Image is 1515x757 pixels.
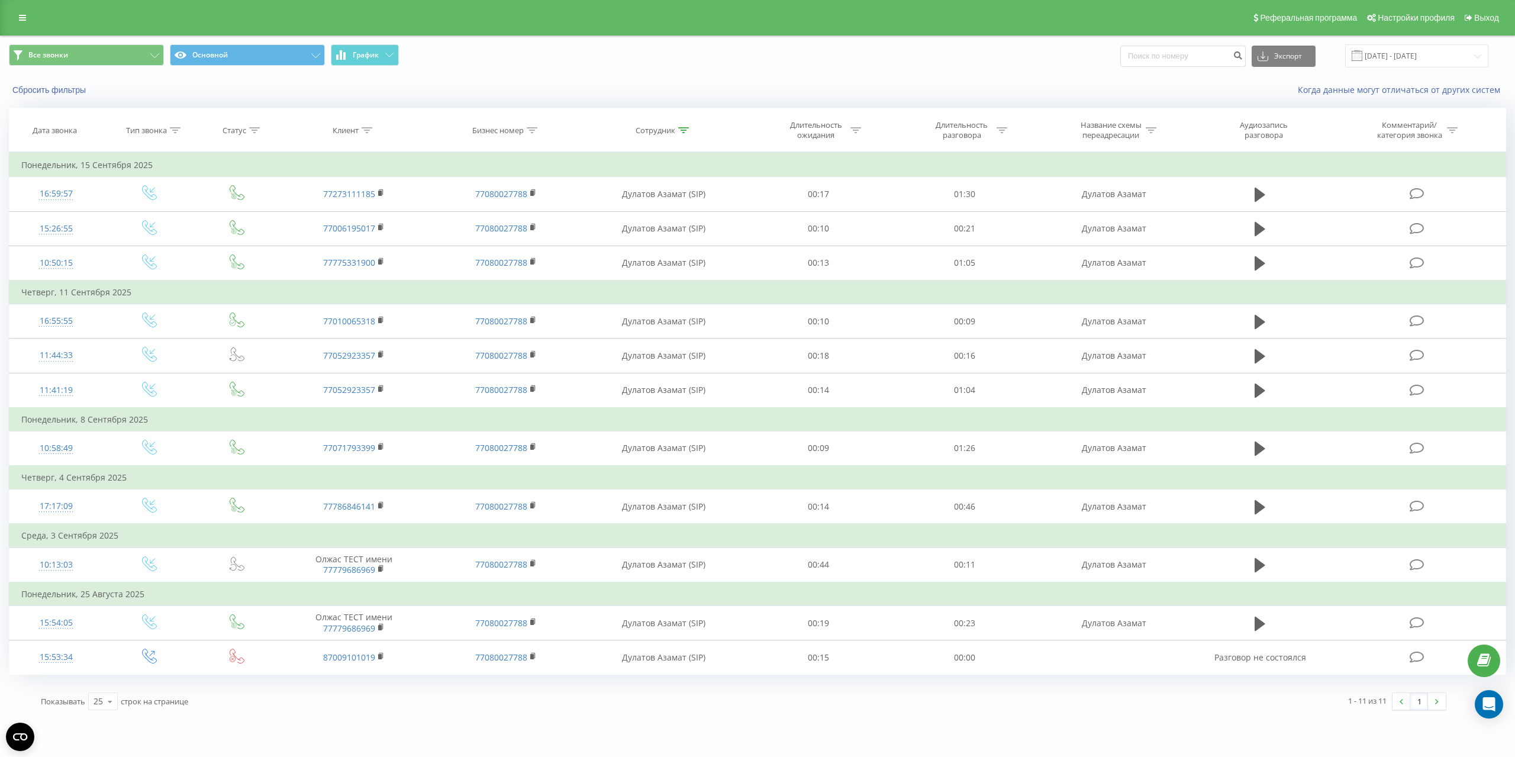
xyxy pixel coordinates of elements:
[9,281,1506,304] td: Четверг, 11 Сентября 2025
[582,177,746,211] td: Дулатов Азамат (SIP)
[472,125,524,136] div: Бизнес номер
[121,696,188,707] span: строк на странице
[323,501,375,512] a: 77786846141
[9,582,1506,606] td: Понедельник, 25 Августа 2025
[1410,693,1428,710] a: 1
[1475,690,1503,719] div: Open Intercom Messenger
[1375,120,1444,140] div: Комментарий/категория звонка
[21,379,91,402] div: 11:41:19
[1120,46,1246,67] input: Поиск по номеру
[323,652,375,663] a: 87009101019
[21,344,91,367] div: 11:44:33
[323,188,375,199] a: 77273111185
[582,373,746,408] td: Дулатов Азамат (SIP)
[582,304,746,339] td: Дулатов Азамат (SIP)
[892,177,1038,211] td: 01:30
[333,125,359,136] div: Клиент
[323,223,375,234] a: 77006195017
[170,44,325,66] button: Основной
[475,350,527,361] a: 77080027788
[582,606,746,640] td: Дулатов Азамат (SIP)
[746,304,892,339] td: 00:10
[126,125,167,136] div: Тип звонка
[1038,211,1190,246] td: Дулатов Азамат
[21,252,91,275] div: 10:50:15
[278,606,430,640] td: Олжас ТЕСТ имени
[9,466,1506,489] td: Четверг, 4 Сентября 2025
[21,217,91,240] div: 15:26:55
[746,373,892,408] td: 00:14
[33,125,77,136] div: Дата звонка
[784,120,847,140] div: Длительность ожидания
[21,646,91,669] div: 15:53:34
[9,524,1506,547] td: Среда, 3 Сентября 2025
[636,125,675,136] div: Сотрудник
[475,617,527,629] a: 77080027788
[582,246,746,281] td: Дулатов Азамат (SIP)
[323,442,375,453] a: 77071793399
[323,315,375,327] a: 77010065318
[1226,120,1303,140] div: Аудиозапись разговора
[6,723,34,751] button: Open CMP widget
[582,211,746,246] td: Дулатов Азамат (SIP)
[323,623,375,634] a: 77779686969
[278,547,430,582] td: Олжас ТЕСТ имени
[892,431,1038,466] td: 01:26
[475,501,527,512] a: 77080027788
[582,640,746,675] td: Дулатов Азамат (SIP)
[892,211,1038,246] td: 00:21
[21,611,91,634] div: 15:54:05
[892,339,1038,373] td: 00:16
[475,442,527,453] a: 77080027788
[323,350,375,361] a: 77052923357
[1038,606,1190,640] td: Дулатов Азамат
[746,339,892,373] td: 00:18
[1038,304,1190,339] td: Дулатов Азамат
[746,211,892,246] td: 00:10
[1038,246,1190,281] td: Дулатов Азамат
[223,125,246,136] div: Статус
[353,51,379,59] span: График
[1079,120,1143,140] div: Название схемы переадресации
[746,640,892,675] td: 00:15
[1038,339,1190,373] td: Дулатов Азамат
[746,177,892,211] td: 00:17
[475,315,527,327] a: 77080027788
[475,188,527,199] a: 77080027788
[892,489,1038,524] td: 00:46
[331,44,399,66] button: График
[582,489,746,524] td: Дулатов Азамат (SIP)
[1038,547,1190,582] td: Дулатов Азамат
[892,606,1038,640] td: 00:23
[1038,431,1190,466] td: Дулатов Азамат
[1214,652,1306,663] span: Разговор не состоялся
[1378,13,1455,22] span: Настройки профиля
[1474,13,1499,22] span: Выход
[21,182,91,205] div: 16:59:57
[323,384,375,395] a: 77052923357
[746,246,892,281] td: 00:13
[892,373,1038,408] td: 01:04
[1038,177,1190,211] td: Дулатов Азамат
[9,153,1506,177] td: Понедельник, 15 Сентября 2025
[1348,695,1387,707] div: 1 - 11 из 11
[582,431,746,466] td: Дулатов Азамат (SIP)
[930,120,994,140] div: Длительность разговора
[892,246,1038,281] td: 01:05
[746,431,892,466] td: 00:09
[582,339,746,373] td: Дулатов Азамат (SIP)
[1038,489,1190,524] td: Дулатов Азамат
[1260,13,1357,22] span: Реферальная программа
[9,44,164,66] button: Все звонки
[9,85,92,95] button: Сбросить фильтры
[94,695,103,707] div: 25
[21,553,91,576] div: 10:13:03
[892,640,1038,675] td: 00:00
[746,606,892,640] td: 00:19
[1298,84,1506,95] a: Когда данные могут отличаться от других систем
[323,257,375,268] a: 77775331900
[21,437,91,460] div: 10:58:49
[41,696,85,707] span: Показывать
[9,408,1506,431] td: Понедельник, 8 Сентября 2025
[323,564,375,575] a: 77779686969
